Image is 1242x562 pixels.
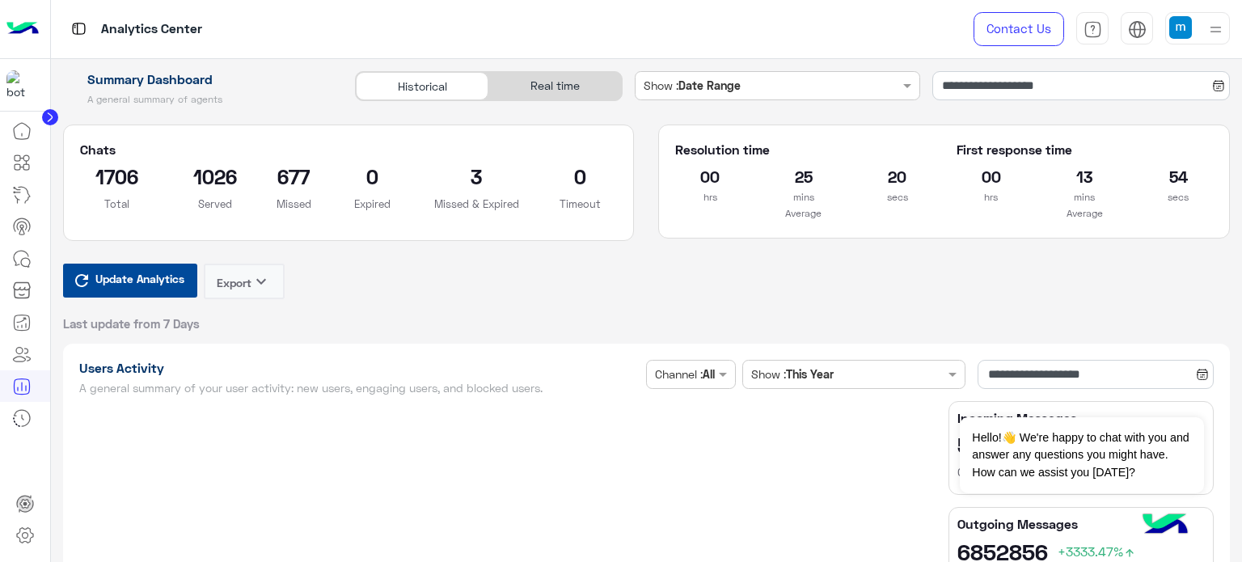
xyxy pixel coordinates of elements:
h2: 00 [957,163,1026,189]
a: Contact Us [974,12,1064,46]
span: Last update from 7 Days [63,315,200,332]
img: Logo [6,12,39,46]
h1: Summary Dashboard [63,71,337,87]
p: Missed & Expired [434,196,519,212]
h2: 677 [277,163,311,189]
h6: Compared to (180706 last year) [957,464,1205,480]
i: keyboard_arrow_down [251,272,271,291]
p: hrs [675,189,745,205]
p: Average [957,205,1213,222]
p: Served [178,196,252,212]
button: Update Analytics [63,264,197,298]
h2: 20 [863,163,932,189]
h2: 5790319 [957,432,1205,458]
p: mins [769,189,839,205]
div: Historical [356,72,488,100]
p: mins [1050,189,1119,205]
p: secs [863,189,932,205]
img: tab [1128,20,1147,39]
p: hrs [957,189,1026,205]
h2: 3 [434,163,519,189]
img: userImage [1169,16,1192,39]
h1: Users Activity [79,360,640,376]
h2: 0 [336,163,410,189]
h2: 54 [1143,163,1213,189]
h5: Incoming Messages [957,410,1205,426]
p: Missed [277,196,311,212]
h2: 25 [769,163,839,189]
h5: Resolution time [675,142,931,158]
p: Expired [336,196,410,212]
h2: 13 [1050,163,1119,189]
h2: 0 [543,163,618,189]
a: tab [1076,12,1109,46]
h5: Chats [80,142,618,158]
h5: A general summary of your user activity: new users, engaging users, and blocked users. [79,382,640,395]
p: Average [675,205,931,222]
h5: Outgoing Messages [957,516,1205,532]
p: Analytics Center [101,19,202,40]
img: 1403182699927242 [6,70,36,99]
h2: 1026 [178,163,252,189]
span: +3333.47% [1058,543,1136,559]
p: Total [80,196,154,212]
img: hulul-logo.png [1137,497,1193,554]
span: Hello!👋 We're happy to chat with you and answer any questions you might have. How can we assist y... [960,417,1203,493]
p: Timeout [543,196,618,212]
span: Update Analytics [91,268,188,289]
div: Real time [488,72,621,100]
button: Exportkeyboard_arrow_down [204,264,285,299]
img: tab [69,19,89,39]
h2: 1706 [80,163,154,189]
h5: A general summary of agents [63,93,337,106]
img: profile [1206,19,1226,40]
h5: First response time [957,142,1213,158]
img: tab [1084,20,1102,39]
p: secs [1143,189,1213,205]
h2: 00 [675,163,745,189]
